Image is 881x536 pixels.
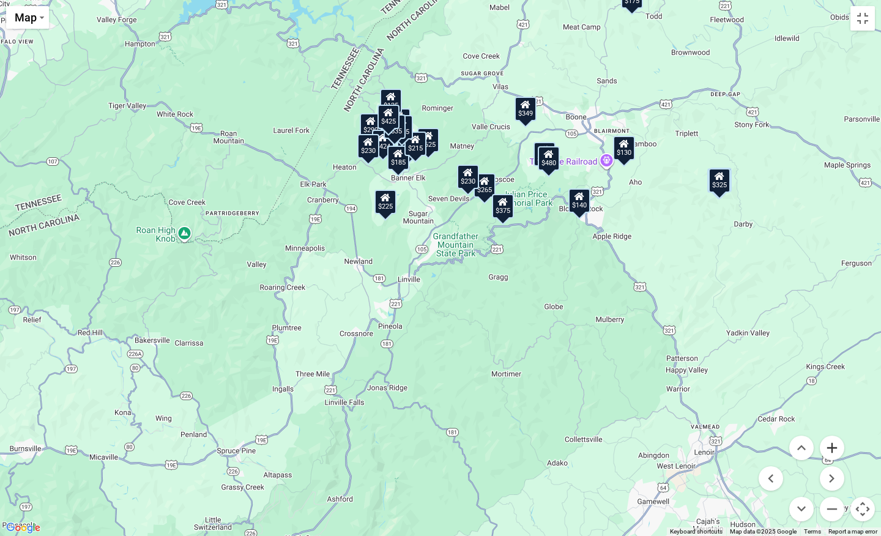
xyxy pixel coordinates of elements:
[707,168,729,193] div: $185
[613,136,635,160] div: $130
[789,497,814,521] button: Move down
[820,466,844,491] button: Move right
[828,528,877,535] a: Report a map error
[789,436,814,460] button: Move up
[820,497,844,521] button: Zoom out
[533,142,556,166] div: $165
[759,466,783,491] button: Move left
[515,97,537,121] div: $349
[538,146,560,171] div: $480
[708,168,730,193] div: $325
[820,436,844,460] button: Zoom in
[670,527,723,536] button: Keyboard shortcuts
[730,528,797,535] span: Map data ©2025 Google
[850,497,875,521] button: Map camera controls
[568,188,590,213] div: $140
[804,528,821,535] a: Terms (opens in new tab)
